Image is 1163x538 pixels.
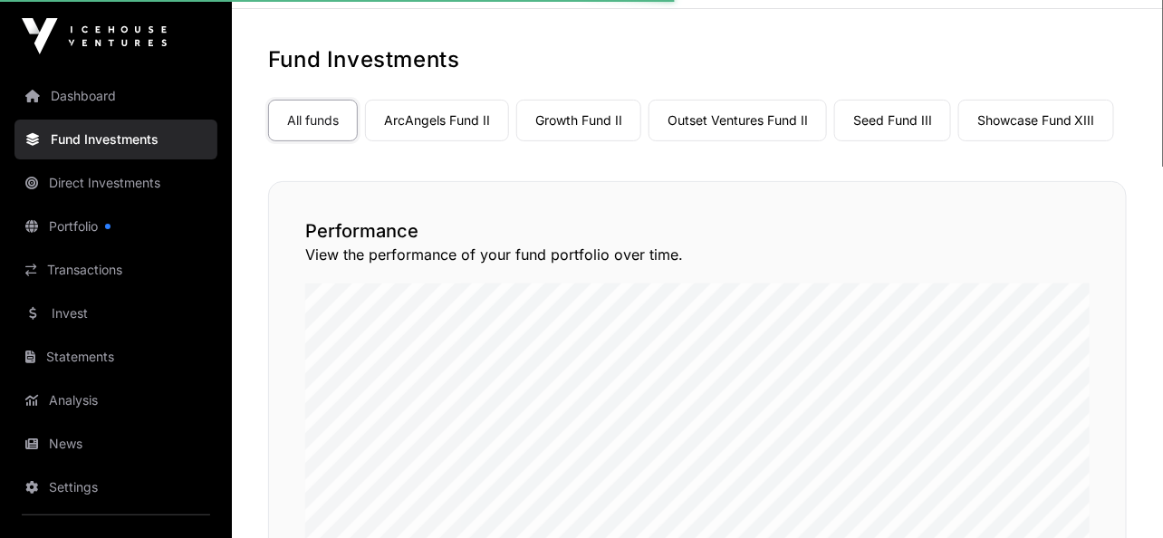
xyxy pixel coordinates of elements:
a: Outset Ventures Fund II [649,100,827,141]
h2: Performance [305,218,1090,244]
iframe: Chat Widget [1072,451,1163,538]
a: Invest [14,293,217,333]
a: Dashboard [14,76,217,116]
a: All funds [268,100,358,141]
img: Icehouse Ventures Logo [22,18,167,54]
a: Statements [14,337,217,377]
a: Growth Fund II [516,100,641,141]
p: View the performance of your fund portfolio over time. [305,244,1090,265]
h1: Fund Investments [268,45,1127,74]
a: Analysis [14,380,217,420]
a: Fund Investments [14,120,217,159]
a: Portfolio [14,207,217,246]
a: News [14,424,217,464]
a: Showcase Fund XIII [958,100,1114,141]
a: ArcAngels Fund II [365,100,509,141]
a: Seed Fund III [834,100,951,141]
a: Settings [14,467,217,507]
a: Direct Investments [14,163,217,203]
a: Transactions [14,250,217,290]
